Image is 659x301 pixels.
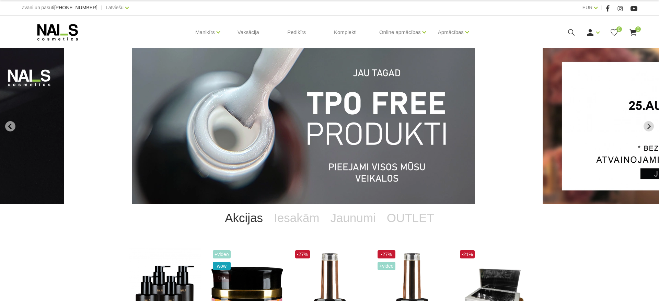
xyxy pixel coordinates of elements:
span: +Video [213,250,231,258]
a: 0 [610,28,618,37]
div: Zvani un pasūti [22,3,97,12]
a: Jaunumi [325,204,381,232]
a: 0 [629,28,637,37]
span: 0 [635,26,641,32]
span: wow [213,262,231,270]
a: Manikīrs [195,19,215,46]
span: top [213,274,231,282]
a: OUTLET [381,204,440,232]
a: Komplekti [328,16,362,49]
span: -21% [460,250,475,258]
a: Vaksācija [232,16,265,49]
a: Pedikīrs [282,16,311,49]
a: Iesakām [268,204,325,232]
span: 0 [616,26,622,32]
button: Go to last slide [5,121,15,131]
li: 1 of 13 [132,48,527,204]
span: | [101,3,102,12]
a: [PHONE_NUMBER] [54,5,97,10]
span: -27% [378,250,395,258]
a: Latviešu [106,3,124,12]
span: -27% [295,250,310,258]
span: | [601,3,602,12]
a: Akcijas [219,204,268,232]
span: +Video [378,262,395,270]
a: Online apmācības [379,19,421,46]
a: EUR [582,3,593,12]
a: Apmācības [438,19,464,46]
button: Next slide [644,121,654,131]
